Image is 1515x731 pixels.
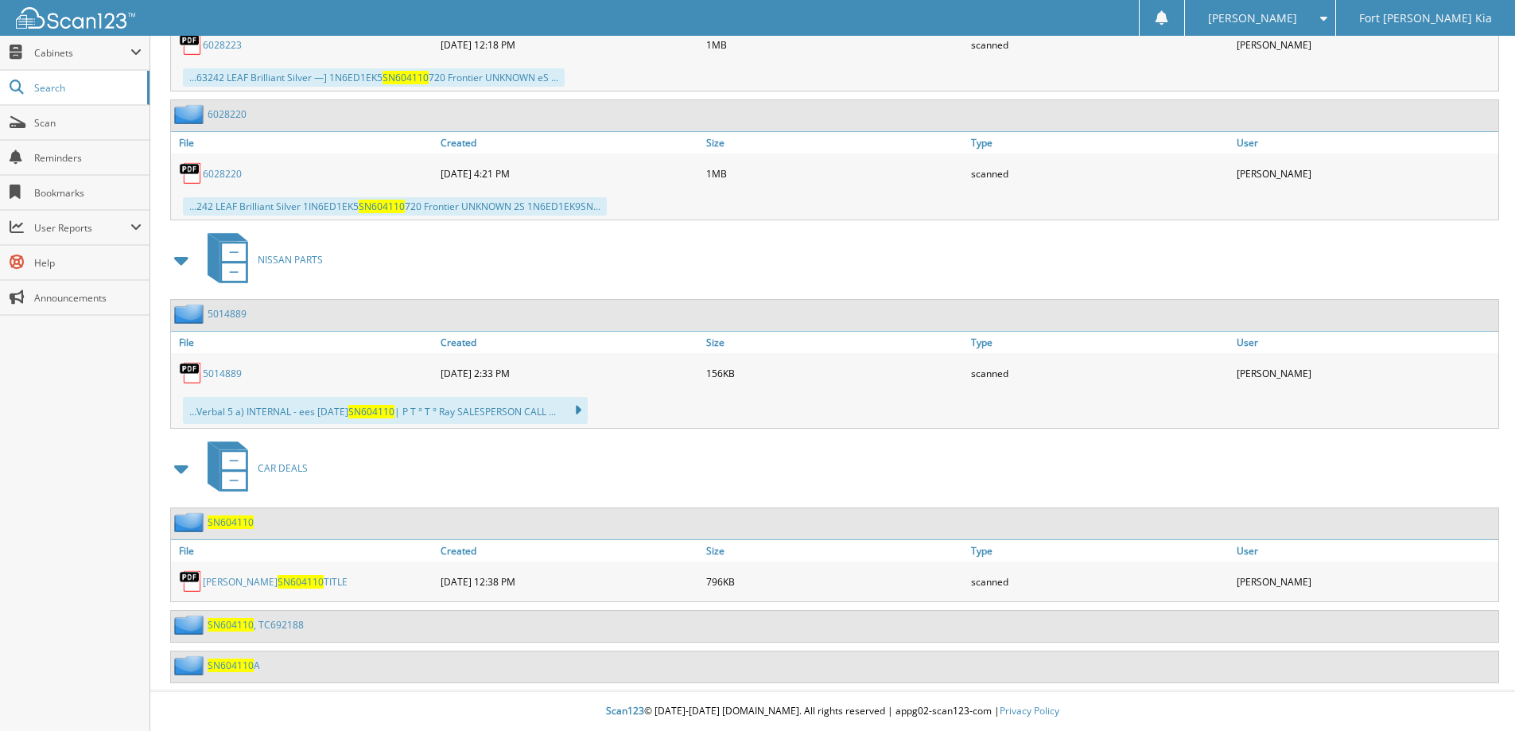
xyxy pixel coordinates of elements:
[967,357,1233,389] div: scanned
[258,253,323,266] span: NISSAN PARTS
[208,618,254,632] span: SN604110
[1233,132,1498,154] a: User
[437,566,702,597] div: [DATE] 12:38 PM
[1000,704,1059,717] a: Privacy Policy
[967,566,1233,597] div: scanned
[34,46,130,60] span: Cabinets
[702,132,968,154] a: Size
[1233,566,1498,597] div: [PERSON_NAME]
[967,540,1233,562] a: Type
[348,405,394,418] span: SN604110
[179,361,203,385] img: PDF.png
[702,29,968,60] div: 1MB
[1359,14,1492,23] span: Fort [PERSON_NAME] Kia
[171,132,437,154] a: File
[437,332,702,353] a: Created
[208,659,260,672] a: SN604110A
[171,540,437,562] a: File
[1208,14,1297,23] span: [PERSON_NAME]
[183,197,607,216] div: ...242 LEAF Brilliant Silver 1IN6ED1EK5 720 Frontier UNKNOWN 2S 1N6ED1EK9SN...
[967,132,1233,154] a: Type
[967,332,1233,353] a: Type
[171,332,437,353] a: File
[208,307,247,321] a: 5014889
[359,200,405,213] span: SN604110
[702,540,968,562] a: Size
[34,81,139,95] span: Search
[174,655,208,675] img: folder2.png
[203,367,242,380] a: 5014889
[383,71,429,84] span: SN604110
[203,167,242,181] a: 6028220
[203,575,348,589] a: [PERSON_NAME]SN604110TITLE
[16,7,135,29] img: scan123-logo-white.svg
[1233,357,1498,389] div: [PERSON_NAME]
[183,397,588,424] div: ...Verbal 5 a) INTERNAL - ees [DATE] | P T ° T ° Ray SALESPERSON CALL ...
[174,615,208,635] img: folder2.png
[437,29,702,60] div: [DATE] 12:18 PM
[702,332,968,353] a: Size
[1435,655,1515,731] iframe: Chat Widget
[203,38,242,52] a: 6028223
[278,575,324,589] span: SN604110
[174,304,208,324] img: folder2.png
[208,107,247,121] a: 6028220
[437,132,702,154] a: Created
[208,659,254,672] span: SN604110
[198,437,308,500] a: CAR DEALS
[208,618,304,632] a: SN604110, TC692188
[702,566,968,597] div: 796KB
[34,151,142,165] span: Reminders
[702,157,968,189] div: 1MB
[179,161,203,185] img: PDF.png
[437,157,702,189] div: [DATE] 4:21 PM
[437,357,702,389] div: [DATE] 2:33 PM
[150,692,1515,731] div: © [DATE]-[DATE] [DOMAIN_NAME]. All rights reserved | appg02-scan123-com |
[1233,157,1498,189] div: [PERSON_NAME]
[606,704,644,717] span: Scan123
[34,256,142,270] span: Help
[174,104,208,124] img: folder2.png
[967,157,1233,189] div: scanned
[1233,540,1498,562] a: User
[34,186,142,200] span: Bookmarks
[437,540,702,562] a: Created
[967,29,1233,60] div: scanned
[183,68,565,87] div: ...63242 LEAF Brilliant Silver —] 1N6ED1EK5 720 Frontier UNKNOWN eS ...
[1233,332,1498,353] a: User
[174,512,208,532] img: folder2.png
[1233,29,1498,60] div: [PERSON_NAME]
[702,357,968,389] div: 156KB
[34,221,130,235] span: User Reports
[198,228,323,291] a: NISSAN PARTS
[179,33,203,56] img: PDF.png
[208,515,254,529] a: SN604110
[258,461,308,475] span: CAR DEALS
[34,291,142,305] span: Announcements
[179,570,203,593] img: PDF.png
[34,116,142,130] span: Scan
